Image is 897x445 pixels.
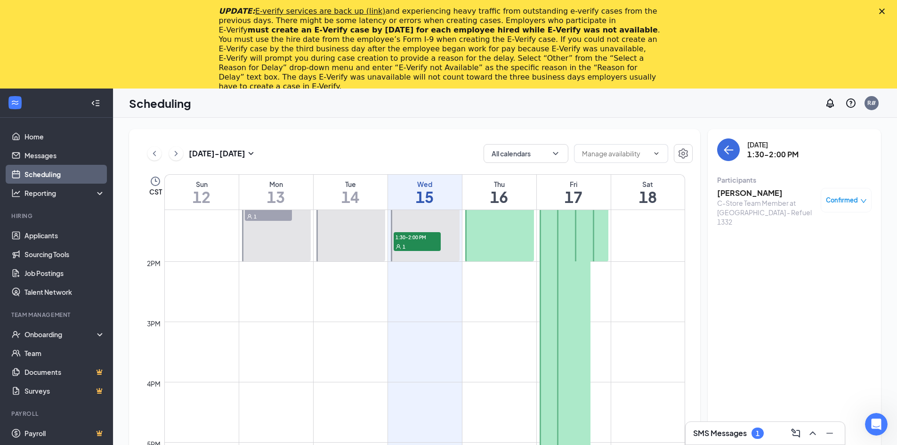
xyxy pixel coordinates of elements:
svg: Analysis [11,188,21,198]
div: Tue [314,179,388,189]
span: 1:30-2:00 PM [394,232,441,242]
b: must create an E‑Verify case by [DATE] for each employee hired while E‑Verify was not available [248,25,658,34]
a: DocumentsCrown [24,363,105,381]
div: Onboarding [24,330,97,339]
svg: ArrowLeft [723,144,734,155]
svg: User [396,244,401,250]
a: SurveysCrown [24,381,105,400]
svg: Clock [150,176,161,187]
div: Thu [462,179,536,189]
a: October 12, 2025 [165,175,239,210]
svg: Settings [678,148,689,159]
h1: 12 [165,189,239,205]
button: ChevronRight [169,146,183,161]
div: 4pm [145,379,162,389]
a: Talent Network [24,283,105,301]
h1: 16 [462,189,536,205]
h3: [DATE] - [DATE] [189,148,245,159]
h1: 18 [611,189,685,205]
div: and experiencing heavy traffic from outstanding e-verify cases from the previous days. There migh... [219,7,663,91]
div: C-Store Team Member at [GEOGRAPHIC_DATA] - Refuel 1332 [717,198,816,227]
div: Sat [611,179,685,189]
span: 1 [403,243,405,250]
span: down [860,198,867,204]
div: [DATE] [747,140,799,149]
div: 3pm [145,318,162,329]
a: Sourcing Tools [24,245,105,264]
svg: Notifications [824,97,836,109]
svg: Minimize [824,428,835,439]
a: PayrollCrown [24,424,105,443]
div: Payroll [11,410,103,418]
svg: WorkstreamLogo [10,98,20,107]
a: Messages [24,146,105,165]
a: October 17, 2025 [537,175,611,210]
svg: ChevronLeft [150,148,159,159]
h3: [PERSON_NAME] [717,188,816,198]
span: 1 [254,213,257,220]
a: October 14, 2025 [314,175,388,210]
div: Sun [165,179,239,189]
a: Scheduling [24,165,105,184]
div: Fri [537,179,611,189]
button: Minimize [822,426,837,441]
div: Reporting [24,188,105,198]
h1: 14 [314,189,388,205]
svg: SmallChevronDown [245,148,257,159]
a: Team [24,344,105,363]
div: 2pm [145,258,162,268]
svg: ChevronDown [551,149,560,158]
i: UPDATE: [219,7,386,16]
svg: UserCheck [11,330,21,339]
a: Home [24,127,105,146]
button: ComposeMessage [788,426,803,441]
div: Wed [388,179,462,189]
h1: Scheduling [129,95,191,111]
a: Applicants [24,226,105,245]
a: October 18, 2025 [611,175,685,210]
svg: ChevronRight [171,148,181,159]
div: Team Management [11,311,103,319]
div: Mon [239,179,313,189]
a: October 15, 2025 [388,175,462,210]
h3: 1:30-2:00 PM [747,149,799,160]
svg: User [247,214,252,219]
svg: Collapse [91,98,100,108]
svg: ChevronUp [807,428,818,439]
div: Hiring [11,212,103,220]
h1: 15 [388,189,462,205]
a: Job Postings [24,264,105,283]
a: October 16, 2025 [462,175,536,210]
div: Close [879,8,889,14]
iframe: Intercom live chat [865,413,888,436]
div: Participants [717,175,872,185]
h1: 17 [537,189,611,205]
button: ChevronUp [805,426,820,441]
svg: ChevronDown [653,150,660,157]
a: October 13, 2025 [239,175,313,210]
button: Settings [674,144,693,163]
svg: QuestionInfo [845,97,857,109]
div: R# [867,99,876,107]
span: CST [149,187,162,196]
button: ChevronLeft [147,146,162,161]
a: E-verify services are back up (link) [255,7,386,16]
h1: 13 [239,189,313,205]
div: 1 [756,429,760,437]
svg: ComposeMessage [790,428,801,439]
span: Confirmed [826,195,858,205]
button: back-button [717,138,740,161]
input: Manage availability [582,148,649,159]
button: All calendarsChevronDown [484,144,568,163]
h3: SMS Messages [693,428,747,438]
